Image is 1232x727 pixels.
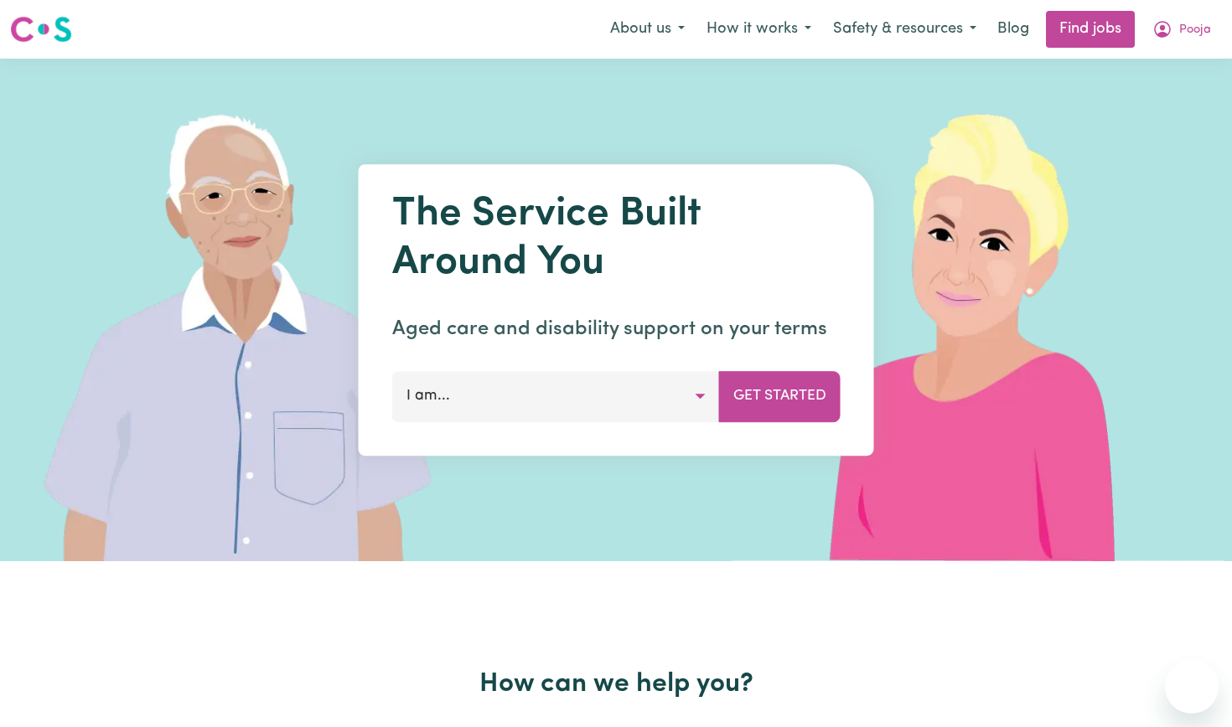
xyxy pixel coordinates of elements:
[719,371,841,421] button: Get Started
[987,11,1039,48] a: Blog
[1141,12,1222,47] button: My Account
[392,314,841,344] p: Aged care and disability support on your terms
[822,12,987,47] button: Safety & resources
[392,371,720,421] button: I am...
[696,12,822,47] button: How it works
[1179,21,1211,39] span: Pooja
[73,668,1159,700] h2: How can we help you?
[10,14,72,44] img: Careseekers logo
[1046,11,1135,48] a: Find jobs
[1165,660,1219,714] iframe: Button to launch messaging window
[392,191,841,287] h1: The Service Built Around You
[599,12,696,47] button: About us
[10,10,72,49] a: Careseekers logo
